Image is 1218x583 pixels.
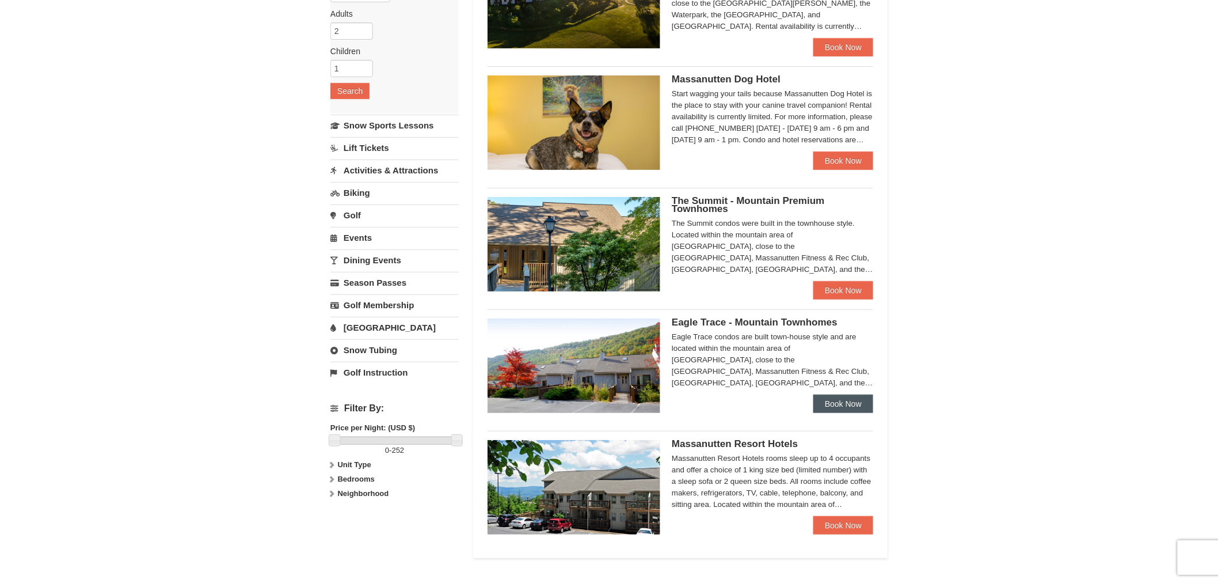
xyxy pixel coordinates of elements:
strong: Bedrooms [338,475,375,483]
div: The Summit condos were built in the townhouse style. Located within the mountain area of [GEOGRAP... [672,218,873,275]
span: Massanutten Resort Hotels [672,438,798,449]
div: Start wagging your tails because Massanutten Dog Hotel is the place to stay with your canine trav... [672,88,873,146]
img: 19218983-1-9b289e55.jpg [488,319,660,413]
a: Book Now [813,395,873,413]
a: Snow Tubing [330,339,459,361]
a: Activities & Attractions [330,160,459,181]
a: Book Now [813,152,873,170]
img: 19219034-1-0eee7e00.jpg [488,197,660,291]
span: The Summit - Mountain Premium Townhomes [672,195,824,214]
a: Lift Tickets [330,137,459,158]
strong: Price per Night: (USD $) [330,423,415,432]
label: - [330,445,459,456]
span: 252 [392,446,405,455]
a: Book Now [813,38,873,56]
span: 0 [385,446,389,455]
a: Dining Events [330,249,459,271]
label: Adults [330,8,450,20]
a: Biking [330,182,459,203]
a: Snow Sports Lessons [330,115,459,136]
h4: Filter By: [330,403,459,414]
button: Search [330,83,370,99]
img: 19219026-1-e3b4ac8e.jpg [488,440,660,535]
span: Eagle Trace - Mountain Townhomes [672,317,838,328]
a: Events [330,227,459,248]
a: Golf Membership [330,294,459,316]
a: Golf Instruction [330,362,459,383]
span: Massanutten Dog Hotel [672,74,781,85]
strong: Unit Type [338,460,371,469]
div: Eagle Trace condos are built town-house style and are located within the mountain area of [GEOGRA... [672,331,873,389]
label: Children [330,46,450,57]
a: Golf [330,205,459,226]
a: Book Now [813,281,873,300]
strong: Neighborhood [338,489,389,498]
a: Season Passes [330,272,459,293]
img: 27428181-5-81c892a3.jpg [488,75,660,170]
a: [GEOGRAPHIC_DATA] [330,317,459,338]
div: Massanutten Resort Hotels rooms sleep up to 4 occupants and offer a choice of 1 king size bed (li... [672,453,873,510]
a: Book Now [813,516,873,535]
